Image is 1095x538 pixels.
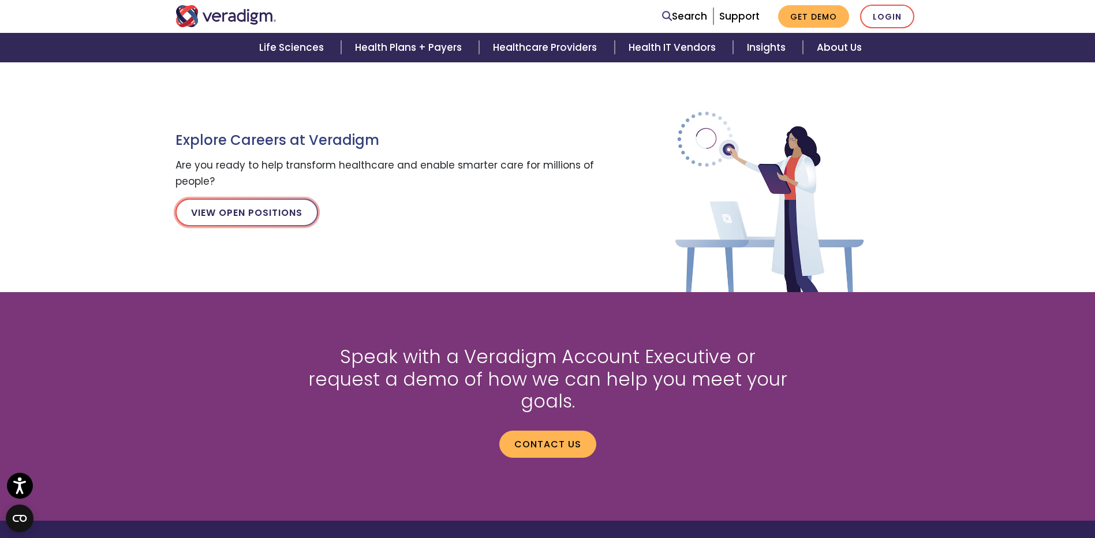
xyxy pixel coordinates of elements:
[175,158,603,189] p: Are you ready to help transform healthcare and enable smarter care for millions of people?
[499,431,596,457] a: Contact us
[175,199,318,226] a: View Open Positions
[302,346,793,412] h2: Speak with a Veradigm Account Executive or request a demo of how we can help you meet your goals.
[175,132,603,149] h3: Explore Careers at Veradigm
[479,33,614,62] a: Healthcare Providers
[245,33,341,62] a: Life Sciences
[719,9,760,23] a: Support
[341,33,479,62] a: Health Plans + Payers
[175,5,276,27] img: Veradigm logo
[778,5,849,28] a: Get Demo
[860,5,914,28] a: Login
[803,33,876,62] a: About Us
[6,505,33,532] button: Open CMP widget
[615,33,733,62] a: Health IT Vendors
[733,33,803,62] a: Insights
[873,455,1081,524] iframe: Drift Chat Widget
[662,9,707,24] a: Search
